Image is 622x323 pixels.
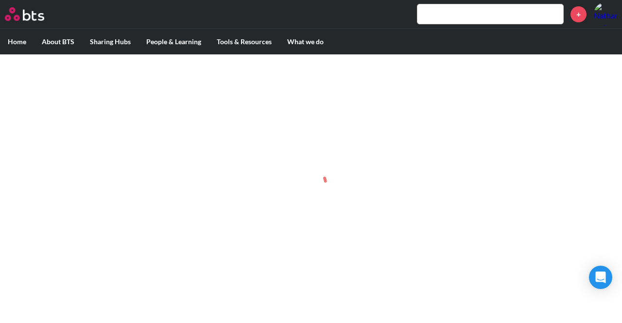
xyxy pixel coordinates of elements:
[82,29,138,54] label: Sharing Hubs
[5,7,62,21] a: Go home
[138,29,209,54] label: People & Learning
[209,29,279,54] label: Tools & Resources
[279,29,331,54] label: What we do
[589,266,612,289] div: Open Intercom Messenger
[594,2,617,26] img: Nathan Kass
[5,7,44,21] img: BTS Logo
[570,6,587,22] a: +
[594,2,617,26] a: Profile
[34,29,82,54] label: About BTS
